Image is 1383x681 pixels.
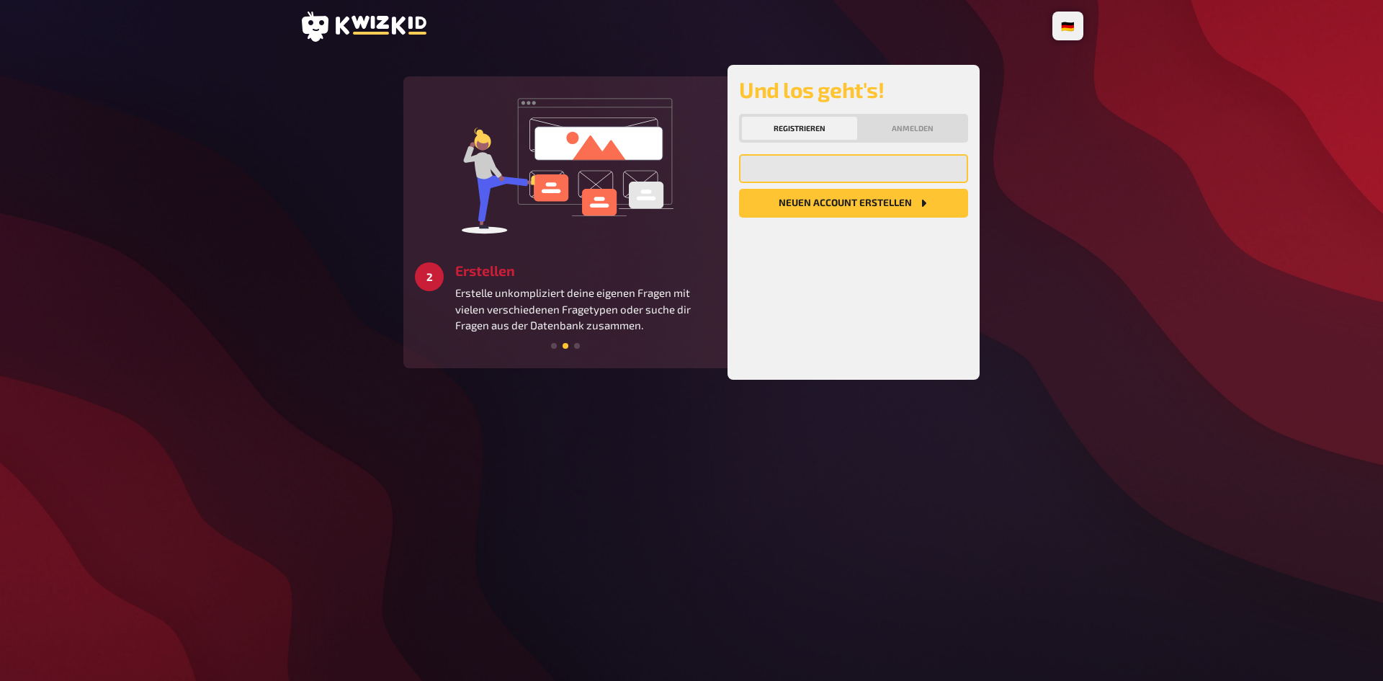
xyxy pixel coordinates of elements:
[739,76,968,102] h2: Und los geht's!
[457,88,673,239] img: create
[415,262,444,291] div: 2
[860,117,965,140] button: Anmelden
[739,189,968,218] button: Neuen Account Erstellen
[739,154,968,183] input: Meine Emailadresse
[742,117,857,140] button: Registrieren
[455,285,716,334] p: Erstelle unkompliziert deine eigenen Fragen mit vielen verschiedenen Fragetypen oder suche dir Fr...
[1055,14,1080,37] li: 🇩🇪
[455,262,716,279] h3: Erstellen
